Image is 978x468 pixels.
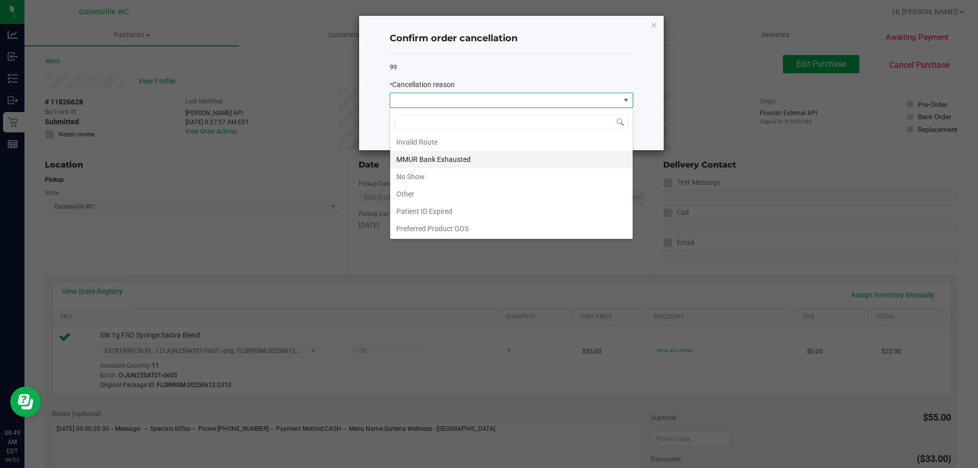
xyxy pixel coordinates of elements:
button: Close [650,18,658,31]
iframe: Resource center [10,387,41,417]
li: No Show [390,168,633,185]
li: MMUR Bank Exhausted [390,151,633,168]
li: Patient ID Expired [390,203,633,220]
span: Cancellation reason [392,80,455,89]
li: Preferred Product OOS [390,220,633,237]
h4: Confirm order cancellation [390,32,633,45]
span: 99 [390,63,397,71]
li: Other [390,185,633,203]
li: Invalid Route [390,133,633,151]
